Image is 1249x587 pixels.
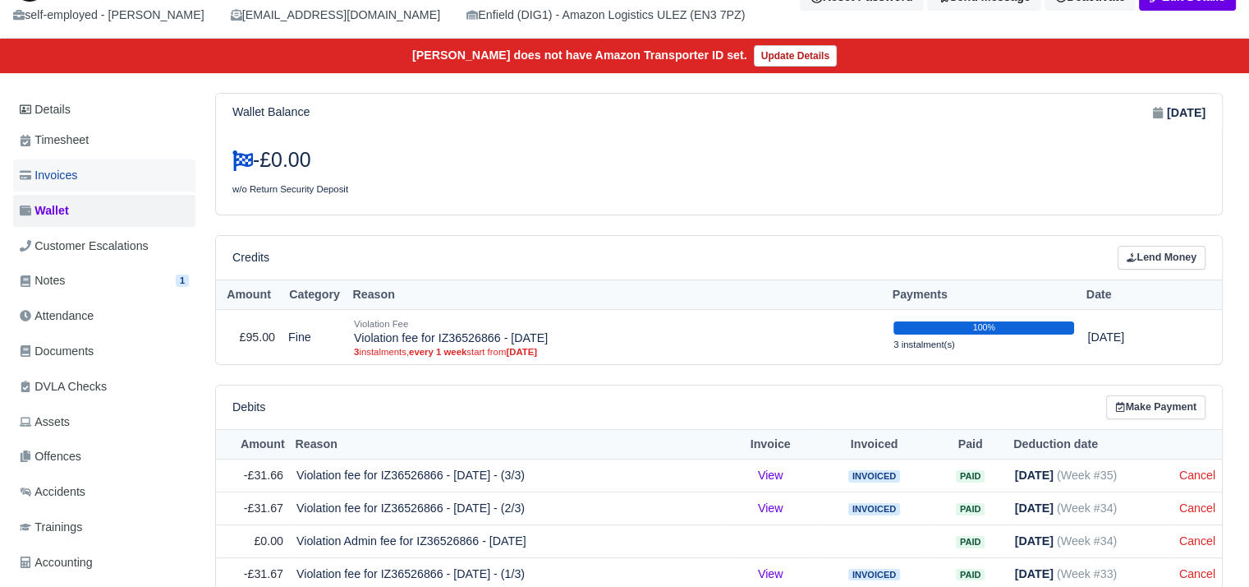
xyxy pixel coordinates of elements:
[1106,395,1205,419] a: Make Payment
[13,371,195,403] a: DVLA Checks
[232,184,348,194] small: w/o Return Security Deposit
[13,335,195,367] a: Documents
[848,503,900,515] span: Invoiced
[354,346,880,358] small: instalments, start from
[20,201,69,220] span: Wallet
[893,321,1074,335] div: 100%
[13,124,195,156] a: Timesheet
[13,195,195,227] a: Wallet
[13,547,195,579] a: Accounting
[758,501,783,515] a: View
[20,447,81,466] span: Offences
[20,413,70,432] span: Assets
[13,265,195,297] a: Notes 1
[347,280,887,310] th: Reason
[290,460,725,492] td: Violation fee for IZ36526866 - [DATE] - (3/3)
[13,300,195,332] a: Attendance
[254,534,283,548] span: £0.00
[13,159,195,192] a: Invoices
[244,469,283,482] span: -£31.66
[848,470,900,483] span: Invoiced
[290,525,725,557] td: Violation Admin fee for IZ36526866 - [DATE]
[20,166,77,185] span: Invoices
[506,347,537,357] strong: [DATE]
[232,148,707,173] h3: -£0.00
[466,6,745,25] div: Enfield (DIG1) - Amazon Logistics ULEZ (EN3 7PZ)
[1081,310,1187,364] td: [DATE]
[354,347,359,357] strong: 3
[232,105,310,119] h6: Wallet Balance
[932,429,1008,460] th: Paid
[354,319,408,329] small: Violation Fee
[758,469,783,482] a: View
[848,569,900,581] span: Invoiced
[1167,104,1205,122] strong: [DATE]
[816,429,933,460] th: Invoiced
[282,280,347,310] th: Category
[13,476,195,508] a: Accidents
[1081,280,1187,310] th: Date
[232,251,269,265] h6: Credits
[954,397,1249,587] iframe: Chat Widget
[13,441,195,473] a: Offences
[216,429,290,460] th: Amount
[20,483,85,501] span: Accidents
[887,280,1081,310] th: Payments
[20,377,107,396] span: DVLA Checks
[20,271,65,290] span: Notes
[758,567,783,580] a: View
[1118,246,1205,270] a: Lend Money
[725,429,816,460] th: Invoice
[20,307,94,326] span: Attendance
[282,310,347,364] td: Fine
[13,6,204,25] div: self-employed - [PERSON_NAME]
[13,511,195,543] a: Trainings
[13,230,195,262] a: Customer Escalations
[290,429,725,460] th: Reason
[216,310,282,364] td: £95.00
[231,6,440,25] div: [EMAIL_ADDRESS][DOMAIN_NAME]
[232,400,265,414] h6: Debits
[244,501,283,515] span: -£31.67
[244,567,283,580] span: -£31.67
[20,553,93,572] span: Accounting
[20,342,94,361] span: Documents
[176,275,189,287] span: 1
[13,95,195,125] a: Details
[754,45,837,67] a: Update Details
[409,347,466,357] strong: every 1 week
[20,131,89,150] span: Timesheet
[893,340,955,349] small: 3 instalment(s)
[347,310,887,364] td: Violation fee for IZ36526866 - [DATE]
[290,492,725,525] td: Violation fee for IZ36526866 - [DATE] - (2/3)
[216,280,282,310] th: Amount
[20,237,149,256] span: Customer Escalations
[20,518,82,537] span: Trainings
[13,406,195,438] a: Assets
